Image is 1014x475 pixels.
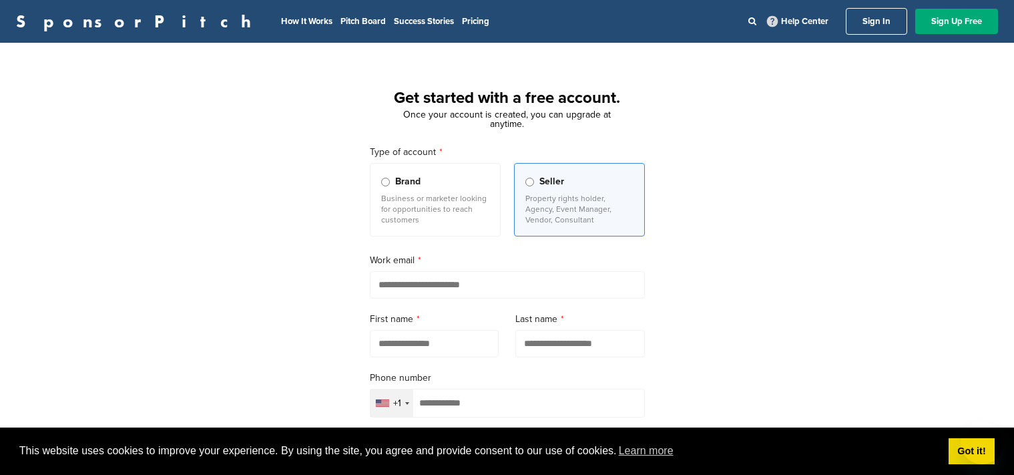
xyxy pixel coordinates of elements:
label: Work email [370,253,645,268]
iframe: Pulsante per aprire la finestra di messaggistica [961,422,1003,464]
a: Sign Up Free [915,9,998,34]
label: Phone number [370,371,645,385]
input: Brand Business or marketer looking for opportunities to reach customers [381,178,390,186]
label: Type of account [370,145,645,160]
h1: Get started with a free account. [354,86,661,110]
a: Success Stories [394,16,454,27]
span: Brand [395,174,421,189]
a: Pricing [462,16,489,27]
span: Once your account is created, you can upgrade at anytime. [403,109,611,130]
span: This website uses cookies to improve your experience. By using the site, you agree and provide co... [19,441,938,461]
p: Property rights holder, Agency, Event Manager, Vendor, Consultant [525,193,633,225]
a: dismiss cookie message [949,438,995,465]
p: Business or marketer looking for opportunities to reach customers [381,193,489,225]
label: Last name [515,312,645,327]
div: Selected country [370,389,413,417]
a: SponsorPitch [16,13,260,30]
a: learn more about cookies [617,441,676,461]
a: Sign In [846,8,907,35]
label: First name [370,312,499,327]
a: Pitch Board [340,16,386,27]
input: Seller Property rights holder, Agency, Event Manager, Vendor, Consultant [525,178,534,186]
a: Help Center [764,13,831,29]
span: Seller [539,174,564,189]
a: How It Works [281,16,332,27]
div: +1 [393,399,401,408]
